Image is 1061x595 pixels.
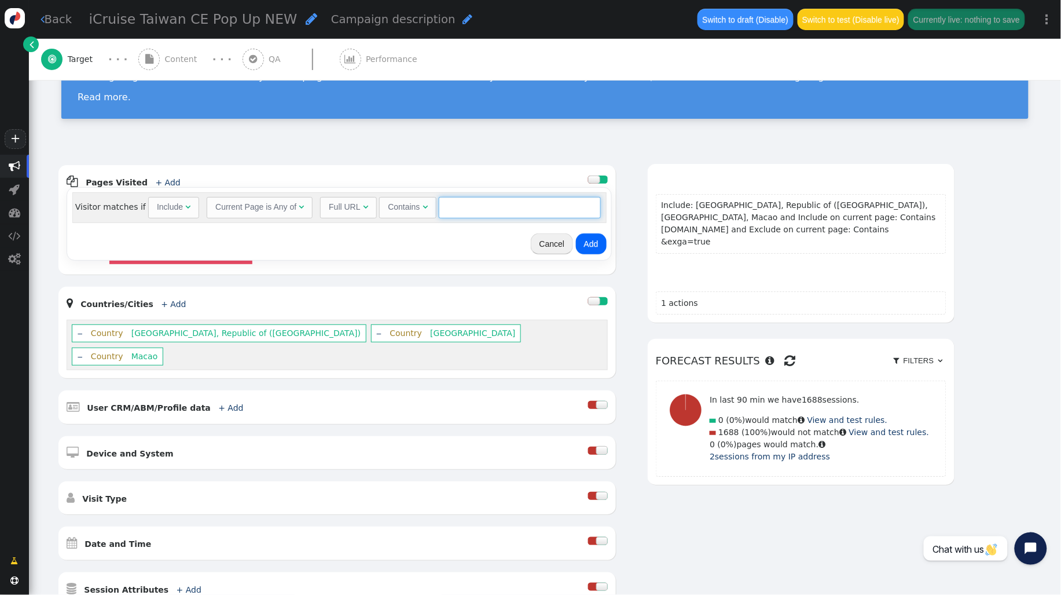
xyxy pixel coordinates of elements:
span:  [818,440,825,448]
span:  [145,54,153,64]
div: Current Page is Any of [215,201,296,213]
b: User CRM/ABM/Profile data [87,403,211,413]
span: Country [85,328,129,338]
span: (0%) [726,415,746,425]
a: + Add [177,585,201,594]
span:  [9,207,20,218]
div: · · · [212,52,232,67]
span:  [765,356,774,366]
span: Country [85,352,129,361]
a: ⋮ [1033,2,1061,36]
span: 1688 [718,428,739,437]
a: 2sessions from my IP address [710,452,830,461]
b: Date and Time [85,539,151,549]
span:  [67,583,76,594]
button: Cancel [531,233,574,254]
span:  [9,160,20,172]
span:  [11,555,19,567]
span: Performance [366,53,422,65]
span: 2 [710,452,715,461]
span: [GEOGRAPHIC_DATA] [430,328,515,338]
div: Contains [388,201,420,213]
span: 0 [718,415,724,425]
a:  Pages Visited + Add [67,178,199,187]
span: 1 actions [661,298,698,308]
span:  [938,357,943,364]
a:  Device and System [67,449,192,458]
span:  [9,184,20,195]
a: Read more. [78,92,131,103]
span:  [30,38,35,50]
a: + Add [218,403,243,413]
b: Device and System [86,449,173,458]
span:  [299,203,304,211]
a:  Target · · · [41,39,138,80]
h6: Presenting [656,270,946,286]
a:  Countries/Cities + Add [67,300,205,309]
a:  QA [243,39,340,80]
button: Currently live: nothing to save [908,9,1025,30]
a:  User CRM/ABM/Profile data + Add [67,403,262,413]
img: logo-icon.svg [5,8,25,28]
button: Switch to test (Disable live) [798,9,905,30]
a: Back [41,11,72,28]
span:  [185,203,190,211]
span: 0 [710,440,715,449]
span:  [839,428,846,436]
span: QA [269,53,285,65]
div: would match would not match pages would match. [710,386,929,471]
span: [GEOGRAPHIC_DATA], Republic of ([GEOGRAPHIC_DATA]) [131,328,361,338]
span: (100%) [741,428,771,437]
a:  Content · · · [138,39,243,80]
span: Content [165,53,202,65]
a: View and test rules. [849,428,930,437]
a:  Session Attributes + Add [67,585,220,594]
span:  [306,12,317,25]
span:  [67,297,73,309]
div: · · · [108,52,127,67]
span: (0%) [718,440,737,449]
h6: Your campaign is targeting [656,172,946,188]
div: Include [157,201,183,213]
button: Add [576,233,607,254]
section: Include: [GEOGRAPHIC_DATA], Republic of ([GEOGRAPHIC_DATA]), [GEOGRAPHIC_DATA], Macao and Include... [656,194,946,254]
span:  [67,401,79,413]
a: View and test rules. [807,415,888,425]
b: Pages Visited [86,178,148,187]
span: Macao [131,352,158,361]
a: + Add [161,300,186,309]
p: In last 90 min we have sessions. [710,394,929,406]
span:  [67,176,78,187]
a:  [3,550,27,571]
span:  [67,447,79,458]
span:  [67,492,75,503]
span:  [462,13,472,25]
span:  [249,54,257,64]
span: Filters [901,356,936,365]
div: Full URL [329,201,360,213]
b: Visit Type [82,494,127,503]
span:  [9,230,21,242]
h6: Forecast results [656,347,946,374]
a: ‒ [78,352,83,361]
span:  [10,576,19,585]
span:  [893,357,899,364]
span:  [9,253,21,265]
span:  [363,203,368,211]
span:  [798,416,805,424]
span: iCruise Taiwan CE Pop Up NEW [89,11,298,27]
a: ‒ [376,328,381,338]
span:  [67,537,77,549]
a:  Date and Time [67,539,170,549]
b: Countries/Cities [80,300,153,309]
span:  [48,54,56,64]
a: + [5,129,25,149]
a:  Visit Type [67,494,145,503]
span: Target [68,53,98,65]
span: Country [384,328,428,338]
a: ‒ [78,328,83,338]
span:  [784,351,795,370]
div: Visitor matches if [72,192,607,222]
span:  [423,203,428,211]
b: Session Attributes [84,585,168,594]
